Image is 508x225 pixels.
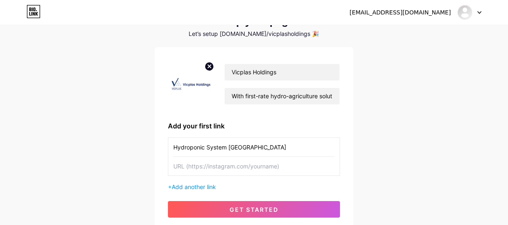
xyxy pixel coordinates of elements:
input: Your name [225,64,340,81]
img: vicplasholdings [457,5,473,20]
div: Add your first link [168,121,340,131]
button: get started [168,201,340,218]
input: Link name (My Instagram) [173,138,335,156]
input: URL (https://instagram.com/yourname) [173,157,335,175]
div: + [168,182,340,191]
input: bio [225,88,340,104]
span: get started [230,206,278,213]
div: [EMAIL_ADDRESS][DOMAIN_NAME] [350,8,451,17]
div: Let’s setup [DOMAIN_NAME]/vicplasholdings 🎉 [155,31,353,37]
img: profile pic [168,60,214,108]
span: Add another link [172,183,216,190]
